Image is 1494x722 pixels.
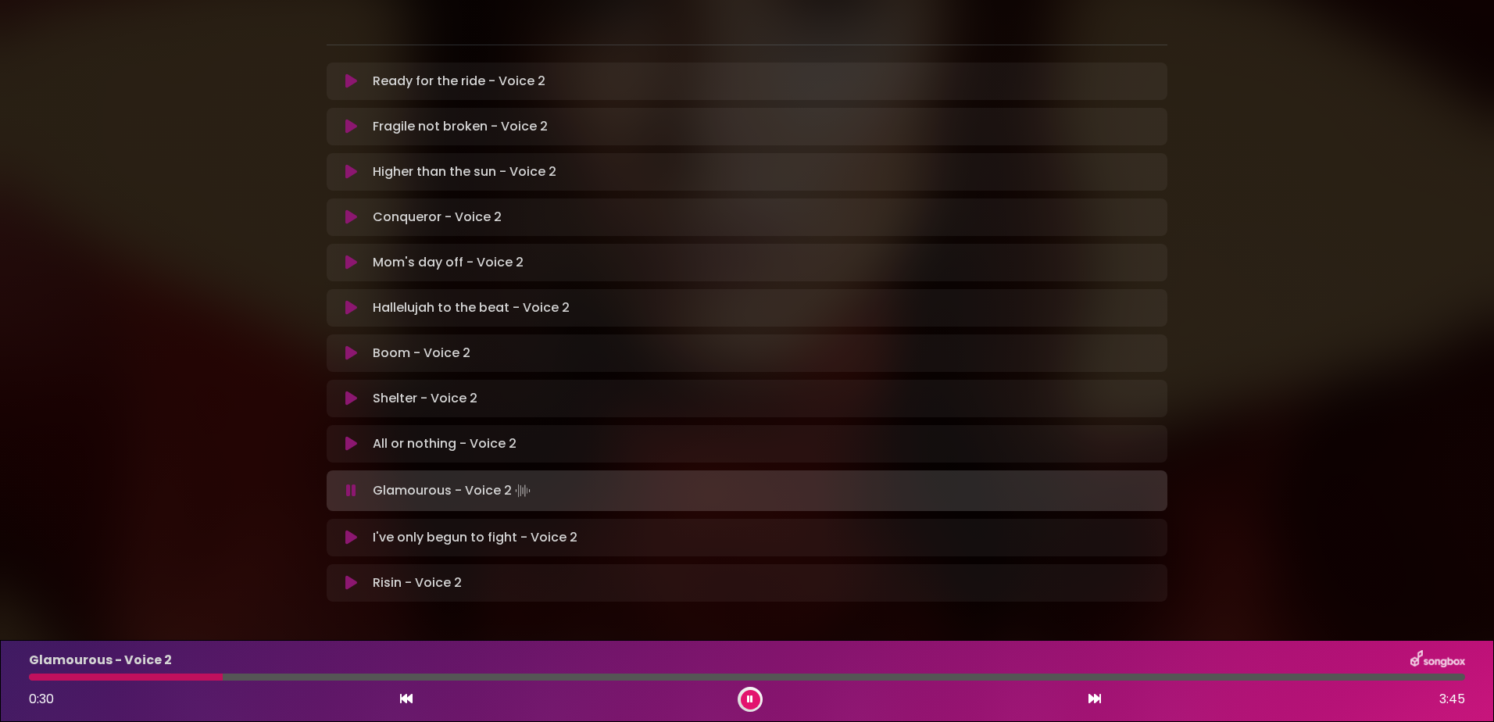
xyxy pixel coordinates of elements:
p: Higher than the sun - Voice 2 [373,163,556,181]
p: Shelter - Voice 2 [373,389,477,408]
p: Ready for the ride - Voice 2 [373,72,545,91]
p: Hallelujah to the beat - Voice 2 [373,298,570,317]
p: Risin - Voice 2 [373,574,462,592]
p: Boom - Voice 2 [373,344,470,363]
img: songbox-logo-white.png [1410,650,1465,670]
p: Mom's day off - Voice 2 [373,253,524,272]
img: waveform4.gif [512,480,534,502]
p: Conqueror - Voice 2 [373,208,502,227]
p: Glamourous - Voice 2 [29,651,172,670]
p: Glamourous - Voice 2 [373,480,534,502]
p: Fragile not broken - Voice 2 [373,117,548,136]
p: I've only begun to fight - Voice 2 [373,528,577,547]
p: All or nothing - Voice 2 [373,434,516,453]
